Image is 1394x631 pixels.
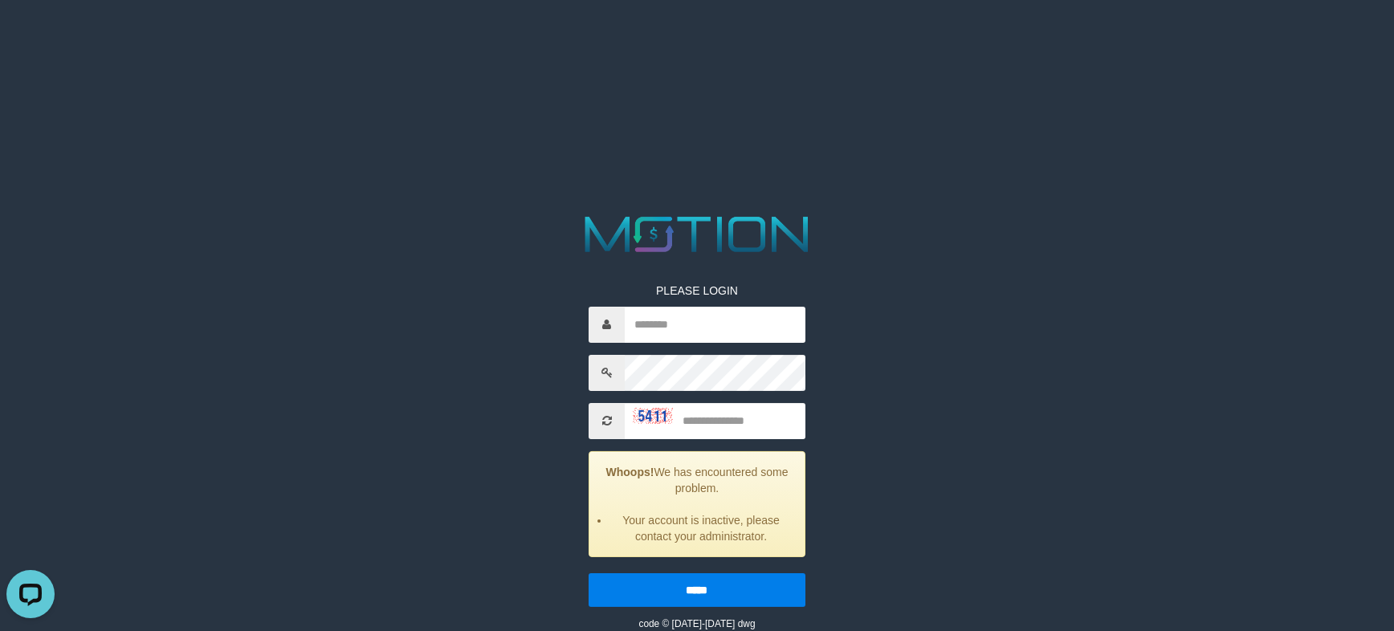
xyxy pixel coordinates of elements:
li: Your account is inactive, please contact your administrator. [609,512,792,544]
button: Open LiveChat chat widget [6,6,55,55]
p: PLEASE LOGIN [589,283,805,299]
div: We has encountered some problem. [589,451,805,557]
strong: Whoops! [606,466,654,478]
img: captcha [633,408,673,424]
small: code © [DATE]-[DATE] dwg [638,618,755,629]
img: MOTION_logo.png [575,210,819,259]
